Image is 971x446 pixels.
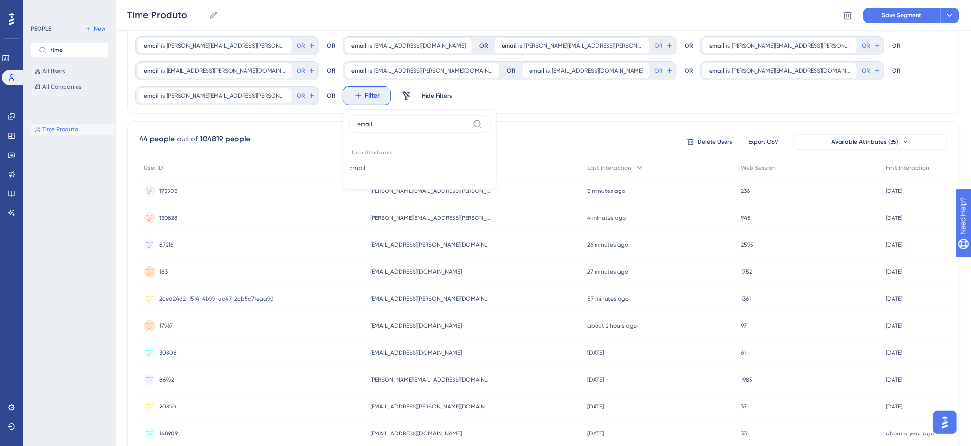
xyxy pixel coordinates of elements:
[587,268,628,275] time: 27 minutes ago
[741,376,753,383] span: 1985
[741,403,747,410] span: 37
[861,38,882,53] button: OR
[82,23,109,35] button: New
[698,138,732,146] span: Delete Users
[371,241,491,249] span: [EMAIL_ADDRESS][PERSON_NAME][DOMAIN_NAME]
[144,92,159,100] span: email
[655,67,663,75] span: OR
[177,133,198,145] div: out of
[793,134,947,150] button: Available Attributes (35)
[31,81,109,92] button: All Companies
[886,349,902,356] time: [DATE]
[94,25,105,33] span: New
[732,42,851,50] span: [PERSON_NAME][EMAIL_ADDRESS][PERSON_NAME][DOMAIN_NAME]
[167,67,285,75] span: [EMAIL_ADDRESS][PERSON_NAME][DOMAIN_NAME]
[587,322,637,329] time: about 2 hours ago
[357,120,469,128] input: Type the value
[365,90,380,102] span: Filter
[422,88,453,103] button: Hide Filters
[546,67,550,75] span: is
[296,38,317,53] button: OR
[741,322,747,330] span: 97
[587,376,604,383] time: [DATE]
[159,241,173,249] span: 87216
[655,42,663,50] span: OR
[51,47,101,53] input: Search
[144,42,159,50] span: email
[42,67,65,75] span: All Users
[351,67,366,75] span: email
[371,295,491,303] span: [EMAIL_ADDRESS][PERSON_NAME][DOMAIN_NAME]
[741,430,747,437] span: 33
[159,187,177,195] span: 173503
[368,42,372,50] span: is
[892,36,900,55] div: OR
[161,92,165,100] span: is
[371,268,462,276] span: [EMAIL_ADDRESS][DOMAIN_NAME]
[368,67,372,75] span: is
[886,242,902,248] time: [DATE]
[327,36,335,55] div: OR
[524,42,643,50] span: [PERSON_NAME][EMAIL_ADDRESS][PERSON_NAME][DOMAIN_NAME]
[886,430,934,437] time: about a year ago
[161,67,165,75] span: is
[349,162,365,174] span: Email
[739,134,788,150] button: Export CSV
[159,214,178,222] span: 130828
[862,42,870,50] span: OR
[587,403,604,410] time: [DATE]
[886,322,902,329] time: [DATE]
[686,134,734,150] button: Delete Users
[297,42,305,50] span: OR
[42,83,81,90] span: All Companies
[741,268,752,276] span: 1752
[685,61,693,80] div: OR
[741,241,754,249] span: 2595
[709,42,724,50] span: email
[587,242,628,248] time: 26 minutes ago
[587,430,604,437] time: [DATE]
[127,8,205,22] input: Segment Name
[882,12,921,19] span: Save Segment
[653,38,674,53] button: OR
[167,92,285,100] span: [PERSON_NAME][EMAIL_ADDRESS][PERSON_NAME][DOMAIN_NAME]
[167,42,285,50] span: [PERSON_NAME][EMAIL_ADDRESS][PERSON_NAME][DOMAIN_NAME]
[862,67,870,75] span: OR
[587,349,604,356] time: [DATE]
[479,42,488,50] div: OR
[31,65,109,77] button: All Users
[371,403,491,410] span: [EMAIL_ADDRESS][PERSON_NAME][DOMAIN_NAME]
[297,92,305,100] span: OR
[886,403,902,410] time: [DATE]
[327,86,335,105] div: OR
[159,268,168,276] span: 183
[159,349,177,357] span: 30808
[863,8,940,23] button: Save Segment
[23,2,60,14] span: Need Help?
[685,36,693,55] div: OR
[931,408,959,437] iframe: UserGuiding AI Assistant Launcher
[327,61,335,80] div: OR
[42,126,78,133] span: Time Produto
[507,67,515,75] div: OR
[371,322,462,330] span: [EMAIL_ADDRESS][DOMAIN_NAME]
[886,268,902,275] time: [DATE]
[343,86,391,105] button: Filter
[159,376,174,383] span: 86992
[732,67,851,75] span: [PERSON_NAME][EMAIL_ADDRESS][DOMAIN_NAME]
[726,67,730,75] span: is
[371,430,462,437] span: [EMAIL_ADDRESS][DOMAIN_NAME]
[741,349,746,357] span: 61
[832,138,899,146] span: Available Attributes (35)
[502,42,517,50] span: email
[886,164,929,172] span: First Interaction
[653,63,674,78] button: OR
[741,187,750,195] span: 236
[144,67,159,75] span: email
[159,295,274,303] span: 2cea24d2-1514-4b99-ac47-2cb5c7feaa90
[296,63,317,78] button: OR
[587,188,625,194] time: 3 minutes ago
[159,322,173,330] span: 17967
